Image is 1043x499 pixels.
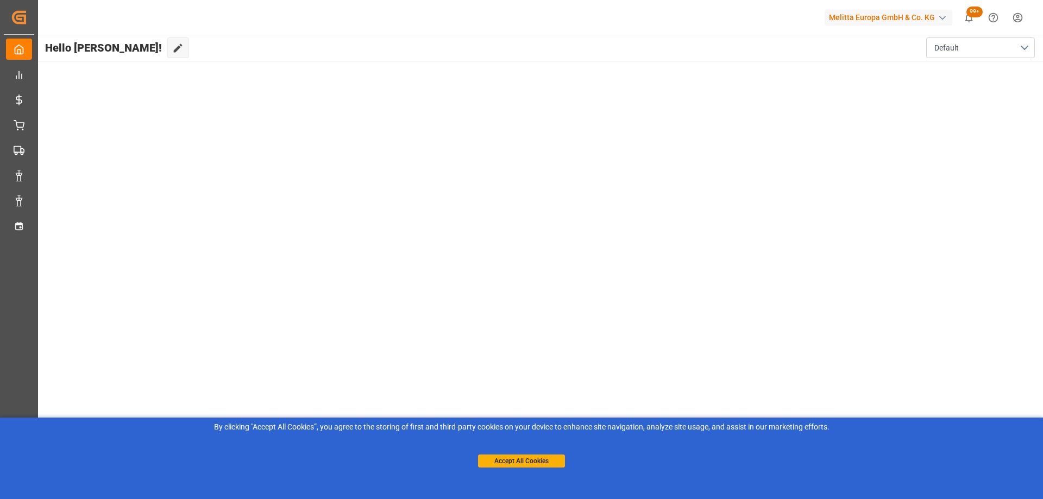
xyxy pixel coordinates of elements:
[45,37,162,58] span: Hello [PERSON_NAME]!
[926,37,1035,58] button: open menu
[934,42,959,54] span: Default
[478,454,565,468] button: Accept All Cookies
[966,7,983,17] span: 99+
[957,5,981,30] button: show 100 new notifications
[825,10,952,26] div: Melitta Europa GmbH & Co. KG
[981,5,1006,30] button: Help Center
[825,7,957,28] button: Melitta Europa GmbH & Co. KG
[8,421,1035,433] div: By clicking "Accept All Cookies”, you agree to the storing of first and third-party cookies on yo...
